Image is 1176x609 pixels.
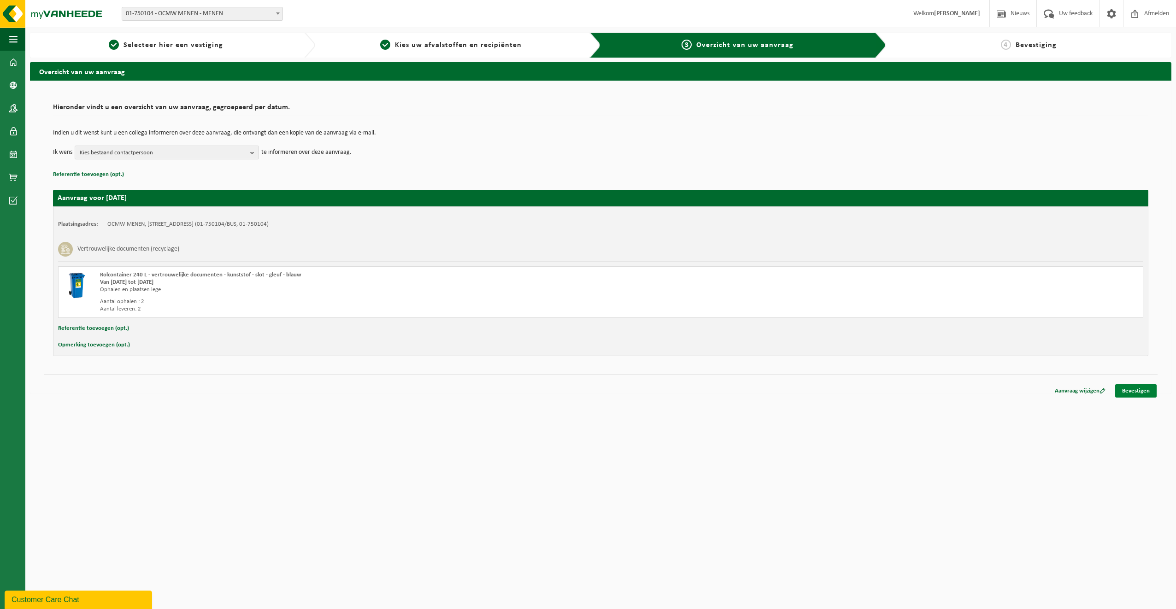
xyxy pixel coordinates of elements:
p: Ik wens [53,146,72,159]
a: 2Kies uw afvalstoffen en recipiënten [320,40,582,51]
button: Opmerking toevoegen (opt.) [58,339,130,351]
span: 2 [380,40,390,50]
span: 01-750104 - OCMW MENEN - MENEN [122,7,282,20]
p: te informeren over deze aanvraag. [261,146,352,159]
span: 01-750104 - OCMW MENEN - MENEN [122,7,283,21]
span: Rolcontainer 240 L - vertrouwelijke documenten - kunststof - slot - gleuf - blauw [100,272,301,278]
button: Kies bestaand contactpersoon [75,146,259,159]
button: Referentie toevoegen (opt.) [53,169,124,181]
button: Referentie toevoegen (opt.) [58,322,129,334]
a: 1Selecteer hier een vestiging [35,40,297,51]
strong: Plaatsingsadres: [58,221,98,227]
h2: Hieronder vindt u een overzicht van uw aanvraag, gegroepeerd per datum. [53,104,1148,116]
a: Bevestigen [1115,384,1157,398]
span: Overzicht van uw aanvraag [696,41,794,49]
span: Kies bestaand contactpersoon [80,146,247,160]
strong: Aanvraag voor [DATE] [58,194,127,202]
div: Ophalen en plaatsen lege [100,286,638,293]
td: OCMW MENEN, [STREET_ADDRESS] (01-750104/BUS, 01-750104) [107,221,269,228]
a: Aanvraag wijzigen [1048,384,1112,398]
span: Selecteer hier een vestiging [123,41,223,49]
strong: Van [DATE] tot [DATE] [100,279,153,285]
span: Bevestiging [1016,41,1057,49]
div: Aantal leveren: 2 [100,305,638,313]
h3: Vertrouwelijke documenten (recyclage) [77,242,179,257]
div: Aantal ophalen : 2 [100,298,638,305]
h2: Overzicht van uw aanvraag [30,62,1171,80]
span: Kies uw afvalstoffen en recipiënten [395,41,522,49]
strong: [PERSON_NAME] [934,10,980,17]
img: WB-0240-HPE-BE-09.png [63,271,91,299]
iframe: chat widget [5,589,154,609]
span: 1 [109,40,119,50]
span: 4 [1001,40,1011,50]
p: Indien u dit wenst kunt u een collega informeren over deze aanvraag, die ontvangt dan een kopie v... [53,130,1148,136]
span: 3 [682,40,692,50]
